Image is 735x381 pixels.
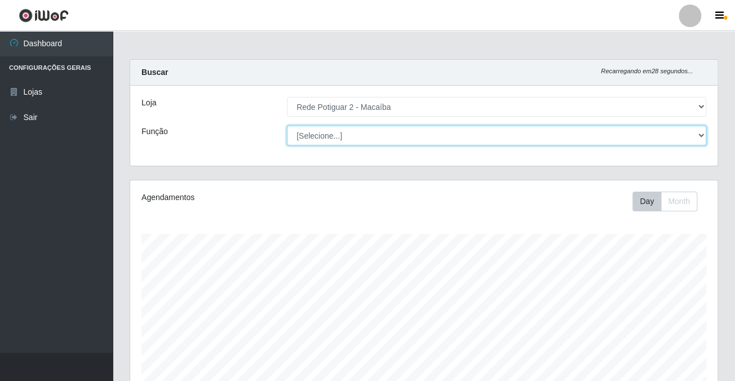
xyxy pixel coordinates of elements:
[141,126,168,138] label: Função
[141,68,168,77] strong: Buscar
[661,192,697,211] button: Month
[141,192,367,203] div: Agendamentos
[601,68,693,74] i: Recarregando em 28 segundos...
[632,192,706,211] div: Toolbar with button groups
[19,8,69,23] img: CoreUI Logo
[632,192,697,211] div: First group
[141,97,156,109] label: Loja
[632,192,661,211] button: Day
